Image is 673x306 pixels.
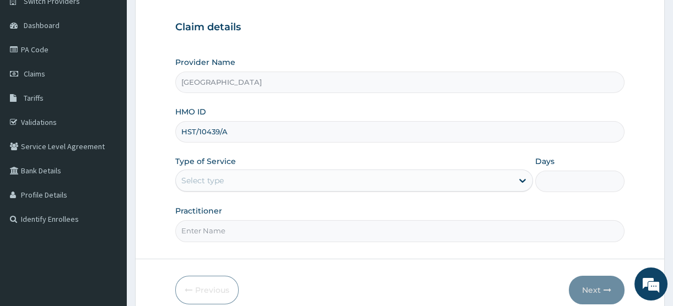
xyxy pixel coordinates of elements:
[181,6,207,32] div: Minimize live chat window
[569,276,624,304] button: Next
[175,276,239,304] button: Previous
[24,69,45,79] span: Claims
[175,106,206,117] label: HMO ID
[24,93,44,103] span: Tariffs
[6,196,210,234] textarea: Type your message and hit 'Enter'
[64,86,152,198] span: We're online!
[175,57,235,68] label: Provider Name
[175,121,624,143] input: Enter HMO ID
[57,62,185,76] div: Chat with us now
[20,55,45,83] img: d_794563401_company_1708531726252_794563401
[175,220,624,242] input: Enter Name
[535,156,554,167] label: Days
[175,21,624,34] h3: Claim details
[175,205,222,216] label: Practitioner
[181,175,224,186] div: Select type
[175,156,236,167] label: Type of Service
[24,20,60,30] span: Dashboard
